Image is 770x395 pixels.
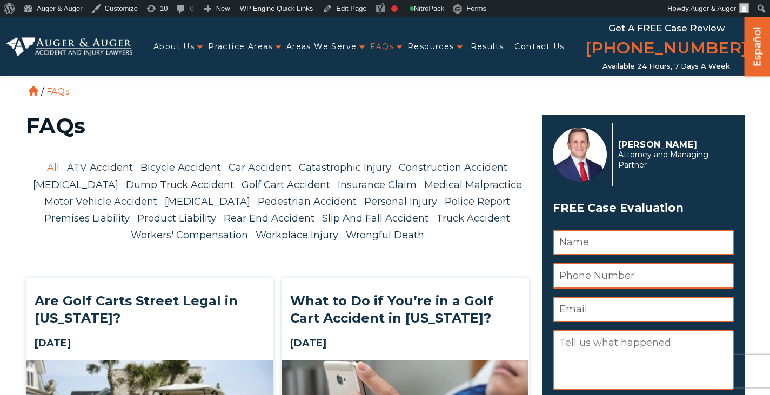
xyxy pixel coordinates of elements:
[29,86,38,96] a: Home
[602,62,730,71] span: Available 24 Hours, 7 Days a Week
[553,198,734,218] span: FREE Case Evaluation
[242,178,330,192] a: Golf Cart Accident
[436,212,510,225] a: Truck Accident
[553,128,607,182] img: Herbert Auger
[126,178,234,192] a: Dump Truck Accident
[67,161,133,175] a: ATV Accident
[749,17,766,73] a: Español
[137,212,216,225] a: Product Liability
[690,4,736,12] span: Auger & Auger
[364,195,437,209] a: Personal Injury
[424,178,522,192] a: Medical Malpractice
[47,161,59,175] a: All
[618,139,728,150] p: [PERSON_NAME]
[391,5,398,12] div: Focus keyphrase not set
[256,229,338,242] a: Workplace Injury
[322,212,428,225] a: Slip And Fall Accident
[370,36,394,58] a: FAQs
[407,36,454,58] a: Resources
[338,178,417,192] a: Insurance Claim
[471,36,504,58] a: Results
[553,297,734,322] input: Email
[224,212,314,225] a: Rear End Accident
[514,36,564,58] a: Contact Us
[153,36,195,58] a: About Us
[44,86,72,97] li: FAQs
[26,334,273,360] strong: [DATE]
[229,161,291,175] a: Car Accident
[553,230,734,255] input: Name
[618,150,728,170] span: Attorney and Managing Partner
[553,263,734,289] input: Phone Number
[282,284,528,334] h2: What to Do if You’re in a Golf Cart Accident in [US_STATE]?
[282,334,528,360] strong: [DATE]
[131,229,248,242] a: Workers' Compensation
[399,161,507,175] a: Construction Accident
[44,195,157,209] a: Motor Vehicle Accident
[286,36,357,58] a: Areas We Serve
[445,195,510,209] a: Police Report
[26,115,529,137] h1: FAQs
[585,36,747,62] a: [PHONE_NUMBER]
[258,195,357,209] a: Pedestrian Accident
[346,229,424,242] a: Wrongful Death
[208,36,273,58] a: Practice Areas
[44,212,130,225] a: Premises Liability
[26,284,273,334] h2: Are Golf Carts Street Legal in [US_STATE]?
[6,37,132,57] img: Auger & Auger Accident and Injury Lawyers Logo
[140,161,221,175] a: Bicycle Accident
[165,195,250,209] a: [MEDICAL_DATA]
[608,23,725,34] span: Get a FREE Case Review
[33,178,118,192] a: [MEDICAL_DATA]
[299,161,391,175] a: Catastrophic Injury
